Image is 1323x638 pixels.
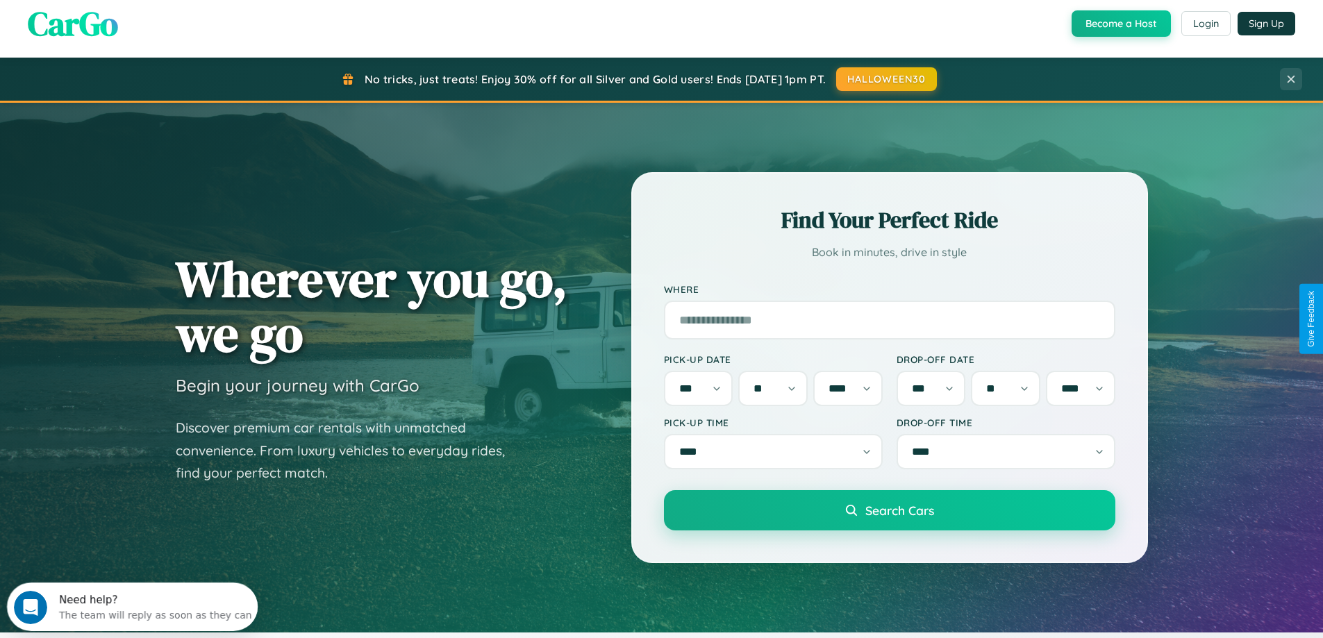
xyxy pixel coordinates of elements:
[1181,11,1231,36] button: Login
[664,205,1115,235] h2: Find Your Perfect Ride
[1072,10,1171,37] button: Become a Host
[365,72,826,86] span: No tricks, just treats! Enjoy 30% off for all Silver and Gold users! Ends [DATE] 1pm PT.
[664,353,883,365] label: Pick-up Date
[176,375,419,396] h3: Begin your journey with CarGo
[52,12,245,23] div: Need help?
[664,490,1115,530] button: Search Cars
[14,591,47,624] iframe: Intercom live chat
[664,242,1115,262] p: Book in minutes, drive in style
[7,582,258,631] iframe: Intercom live chat discovery launcher
[865,503,934,518] span: Search Cars
[28,1,118,47] span: CarGo
[664,417,883,428] label: Pick-up Time
[836,67,937,91] button: HALLOWEEN30
[897,417,1115,428] label: Drop-off Time
[176,417,523,485] p: Discover premium car rentals with unmatched convenience. From luxury vehicles to everyday rides, ...
[1306,291,1316,347] div: Give Feedback
[176,251,567,361] h1: Wherever you go, we go
[664,283,1115,295] label: Where
[1238,12,1295,35] button: Sign Up
[6,6,258,44] div: Open Intercom Messenger
[52,23,245,37] div: The team will reply as soon as they can
[897,353,1115,365] label: Drop-off Date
